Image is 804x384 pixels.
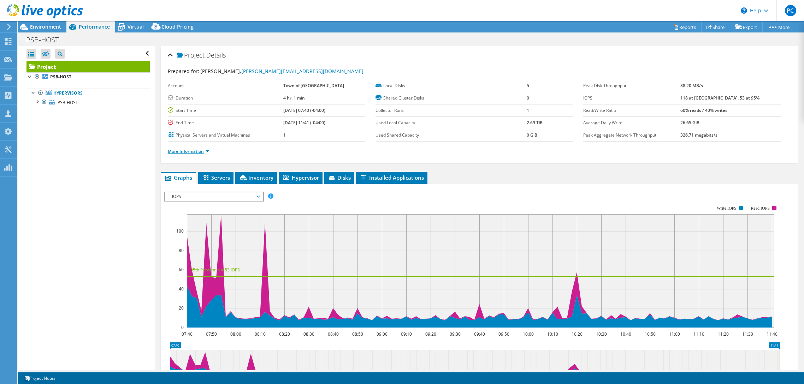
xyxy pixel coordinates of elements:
[527,83,529,89] b: 5
[26,98,150,107] a: PSB-HOST
[168,68,199,74] label: Prepared for:
[168,148,209,154] a: More Information
[474,331,485,337] text: 09:40
[596,331,607,337] text: 10:30
[30,23,61,30] span: Environment
[401,331,412,337] text: 09:10
[179,247,184,253] text: 80
[206,331,217,337] text: 07:50
[239,174,273,181] span: Inventory
[762,22,795,32] a: More
[58,100,78,106] span: PSB-HOST
[376,82,527,89] label: Local Disks
[680,120,699,126] b: 26.65 GiB
[190,267,240,273] text: 95th Percentile = 53 IOPS
[282,174,319,181] span: Hypervisor
[527,107,529,113] b: 1
[26,72,150,82] a: PSB-HOST
[352,331,363,337] text: 08:50
[179,266,184,272] text: 60
[376,95,527,102] label: Shared Cluster Disks
[283,107,325,113] b: [DATE] 07:40 (-04:00)
[279,331,290,337] text: 08:20
[128,23,144,30] span: Virtual
[254,331,265,337] text: 08:10
[547,331,558,337] text: 10:10
[206,51,226,59] span: Details
[26,89,150,98] a: Hypervisors
[701,22,730,32] a: Share
[620,331,631,337] text: 10:40
[527,95,529,101] b: 0
[730,22,763,32] a: Export
[181,324,184,330] text: 0
[200,68,363,74] span: [PERSON_NAME],
[283,95,305,101] b: 4 hr, 1 min
[328,174,351,181] span: Disks
[527,132,537,138] b: 0 GiB
[680,132,717,138] b: 326.71 megabits/s
[202,174,230,181] span: Servers
[79,23,110,30] span: Performance
[23,36,70,44] h1: PSB-HOST
[680,83,703,89] b: 38.20 MB/s
[19,374,60,383] a: Project Notes
[327,331,338,337] text: 08:40
[668,22,702,32] a: Reports
[177,52,205,59] span: Project
[176,228,184,234] text: 100
[583,119,680,126] label: Average Daily Write
[693,331,704,337] text: 11:10
[283,83,344,89] b: Town of [GEOGRAPHIC_DATA]
[583,107,680,114] label: Read/Write Ratio
[168,107,283,114] label: Start Time
[717,331,728,337] text: 11:20
[717,206,737,211] text: Write IOPS
[181,331,192,337] text: 07:40
[583,95,680,102] label: IOPS
[741,7,747,14] svg: \n
[644,331,655,337] text: 10:50
[179,286,184,292] text: 40
[425,331,436,337] text: 09:20
[360,174,424,181] span: Installed Applications
[376,119,527,126] label: Used Local Capacity
[241,68,363,74] a: [PERSON_NAME][EMAIL_ADDRESS][DOMAIN_NAME]
[571,331,582,337] text: 10:20
[50,74,71,80] b: PSB-HOST
[449,331,460,337] text: 09:30
[680,95,759,101] b: 118 at [GEOGRAPHIC_DATA], 53 at 95%
[161,23,194,30] span: Cloud Pricing
[376,331,387,337] text: 09:00
[669,331,680,337] text: 11:00
[283,120,325,126] b: [DATE] 11:41 (-04:00)
[742,331,753,337] text: 11:30
[751,206,770,211] text: Read IOPS
[376,107,527,114] label: Collector Runs
[168,82,283,89] label: Account
[583,132,680,139] label: Peak Aggregate Network Throughput
[164,174,192,181] span: Graphs
[168,119,283,126] label: End Time
[376,132,527,139] label: Used Shared Capacity
[168,132,283,139] label: Physical Servers and Virtual Machines
[522,331,533,337] text: 10:00
[498,331,509,337] text: 09:50
[26,61,150,72] a: Project
[785,5,796,16] span: PC
[168,95,283,102] label: Duration
[230,331,241,337] text: 08:00
[527,120,543,126] b: 2.69 TiB
[169,192,259,201] span: IOPS
[583,82,680,89] label: Peak Disk Throughput
[283,132,286,138] b: 1
[766,331,777,337] text: 11:40
[680,107,727,113] b: 60% reads / 40% writes
[303,331,314,337] text: 08:30
[179,305,184,311] text: 20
